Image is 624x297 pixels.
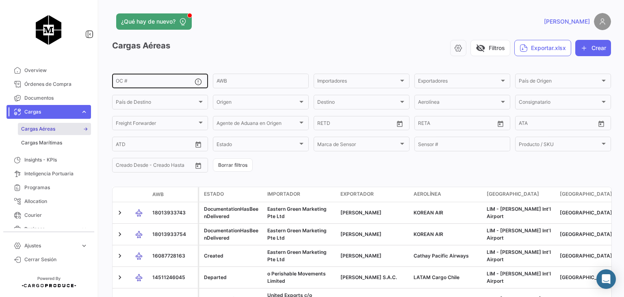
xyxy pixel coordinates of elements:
[560,253,612,259] span: Aeropuerto Internacional de Singapur
[560,231,612,237] span: Aeropuerto Internacional de Singapur
[24,108,77,116] span: Cargas
[121,17,175,26] span: ¿Qué hay de nuevo?
[317,122,331,127] input: Hasta
[483,187,557,202] datatable-header-cell: Aeropuerto de Salida
[24,67,88,74] span: Overview
[487,271,551,284] span: LIM - Jorge Chávez Int'l Airport
[414,253,469,259] span: Cathay Pacific Airways
[147,142,184,148] input: ATD Hasta
[217,142,298,148] span: Estado
[21,139,62,146] span: Cargas Marítimas
[487,206,551,219] span: LIM - Jorge Chávez Int'l Airport
[18,123,91,135] a: Cargas Aéreas
[24,170,88,177] span: Inteligencia Portuaria
[6,167,91,181] a: Inteligencia Portuaria
[24,212,88,219] span: Courier
[21,125,55,133] span: Cargas Aéreas
[317,100,399,106] span: Destino
[116,164,148,169] input: Creado Desde
[414,274,459,280] span: LATAM Cargo Chile
[6,181,91,194] a: Programas
[6,153,91,167] a: Insights - KPIs
[18,137,91,149] a: Cargas Marítimas
[317,142,399,148] span: Marca de Sensor
[6,91,91,105] a: Documentos
[28,10,69,50] img: migiva.png
[152,231,186,237] span: 18013933754
[6,63,91,77] a: Overview
[267,227,327,241] span: Eastern Green Marketing Pte Ltd
[24,242,77,249] span: Ajustes
[336,122,373,127] input: Desde
[154,164,191,169] input: Creado Hasta
[24,81,88,88] span: Órdenes de Compra
[116,13,192,30] button: ¿Qué hay de nuevo?
[340,253,381,259] span: Agrícola Andrea S.A.C.
[494,118,507,130] button: Open calendar
[414,231,443,237] span: KOREAN AIR
[414,210,443,216] span: KOREAN AIR
[192,159,204,172] button: Open calendar
[394,118,406,130] button: Open calendar
[6,194,91,208] a: Allocation
[116,100,197,106] span: País de Destino
[80,108,88,116] span: expand_more
[192,138,204,151] button: Open calendar
[340,190,374,198] span: Exportador
[487,227,551,241] span: LIM - Jorge Chávez Int'l Airport
[418,79,499,85] span: Exportadores
[267,190,300,198] span: Importador
[24,184,88,191] span: Programas
[264,187,337,202] datatable-header-cell: Importador
[204,274,227,280] span: Departed
[340,231,381,237] span: Agrícola Andrea S.A.C.
[560,190,612,198] span: [GEOGRAPHIC_DATA]
[267,271,326,284] span: o Perishable Movements Limited
[317,79,399,85] span: Importadores
[116,273,124,282] a: Expand/Collapse Row
[6,208,91,222] a: Courier
[594,13,611,30] img: placeholder-user.png
[596,269,616,289] div: Abrir Intercom Messenger
[340,274,397,280] span: Larama Berries S.A.C.
[595,118,607,130] button: Open calendar
[152,274,185,280] span: 14511246045
[267,206,327,219] span: Eastern Green Marketing Pte Ltd
[217,100,298,106] span: Origen
[152,210,186,216] span: 18013933743
[418,100,499,106] span: Aerolínea
[116,209,124,217] a: Expand/Collapse Row
[204,227,258,241] span: DocumentationHasBeenDelivered
[6,77,91,91] a: Órdenes de Compra
[267,249,327,262] span: Eastern Green Marketing Pte Ltd
[116,142,141,148] input: ATD Desde
[24,256,88,263] span: Cerrar Sesión
[337,187,410,202] datatable-header-cell: Exportador
[560,274,612,280] span: Aeropuerto Internacional de Londres Heathrow​
[204,253,223,259] span: Created
[129,191,149,198] datatable-header-cell: Modo de Transporte
[519,100,600,106] span: Consignatario
[487,190,539,198] span: [GEOGRAPHIC_DATA]
[24,225,77,233] span: Business
[80,225,88,233] span: expand_more
[213,158,253,172] button: Borrar filtros
[204,190,224,198] span: Estado
[410,187,483,202] datatable-header-cell: Aerolínea
[575,40,611,56] button: Crear
[149,188,198,201] datatable-header-cell: AWB
[112,40,170,52] h3: Cargas Aéreas
[519,122,544,127] input: ATA Desde
[418,122,433,127] input: Desde
[199,187,264,202] datatable-header-cell: Estado
[549,122,586,127] input: ATA Hasta
[152,191,164,198] span: AWB
[116,122,197,127] span: Freight Forwarder
[438,122,475,127] input: Hasta
[24,156,88,164] span: Insights - KPIs
[476,43,485,53] span: visibility_off
[24,94,88,102] span: Documentos
[204,206,258,219] span: DocumentationHasBeenDelivered
[414,190,441,198] span: Aerolínea
[519,142,600,148] span: Producto / SKU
